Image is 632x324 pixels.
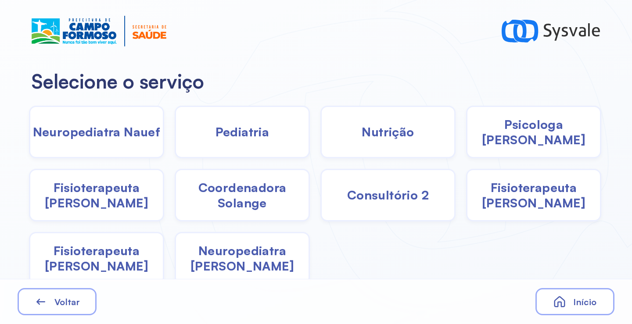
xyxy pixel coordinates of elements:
[176,243,309,274] span: Neuropediatra [PERSON_NAME]
[347,187,429,203] span: Consultório 2
[573,296,596,307] span: Início
[30,243,163,274] span: Fisioterapeuta [PERSON_NAME]
[502,16,600,46] img: logo-sysvale.svg
[362,124,414,139] span: Nutrição
[467,180,600,210] span: Fisioterapeuta [PERSON_NAME]
[32,16,166,46] img: Logotipo do estabelecimento
[33,124,161,139] span: Neuropediatra Nauef
[54,296,80,307] span: Voltar
[467,117,600,147] span: Psicologa [PERSON_NAME]
[32,69,600,93] h2: Selecione o serviço
[176,180,309,210] span: Coordenadora Solange
[215,124,269,139] span: Pediatria
[30,180,163,210] span: Fisioterapeuta [PERSON_NAME]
